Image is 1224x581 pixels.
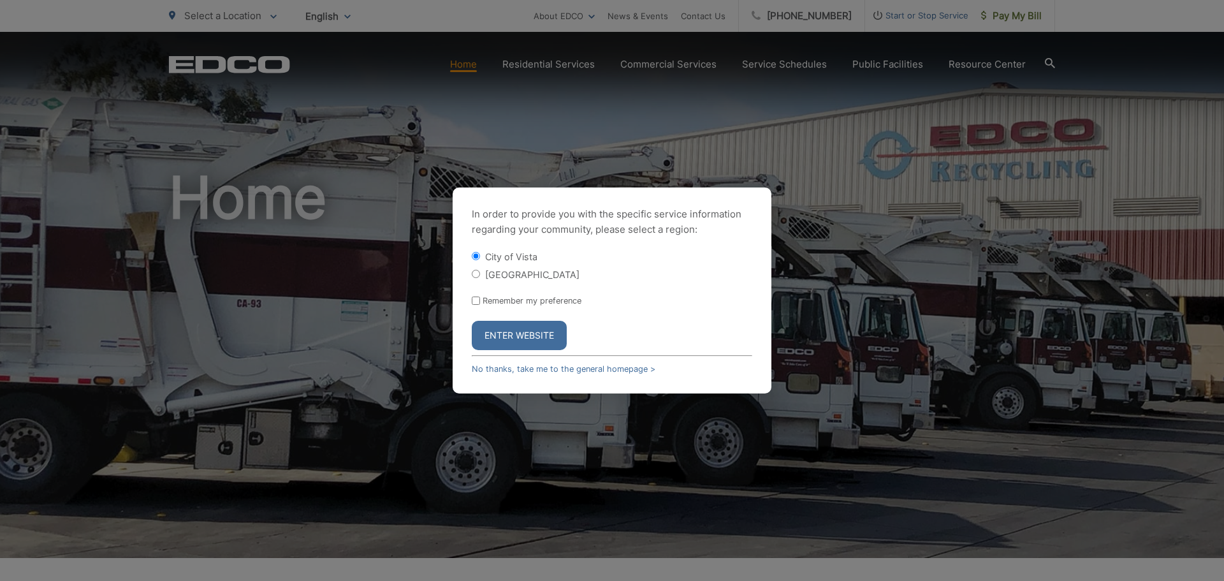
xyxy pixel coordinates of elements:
[472,207,752,237] p: In order to provide you with the specific service information regarding your community, please se...
[472,321,567,350] button: Enter Website
[483,296,581,305] label: Remember my preference
[472,364,655,374] a: No thanks, take me to the general homepage >
[485,251,537,262] label: City of Vista
[485,269,579,280] label: [GEOGRAPHIC_DATA]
